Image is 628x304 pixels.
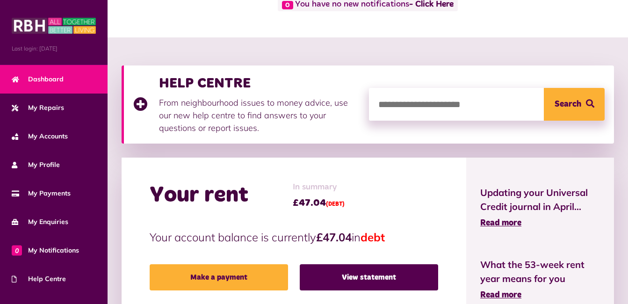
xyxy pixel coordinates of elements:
span: My Enquiries [12,217,68,227]
span: Last login: [DATE] [12,44,96,53]
img: MyRBH [12,16,96,35]
span: Dashboard [12,74,64,84]
span: Help Centre [12,274,66,284]
p: Your account balance is currently in [150,229,438,246]
span: Read more [480,219,521,227]
span: debt [361,230,385,244]
span: Read more [480,291,521,299]
strong: £47.04 [316,230,352,244]
span: My Payments [12,188,71,198]
span: 0 [282,1,293,9]
a: - Click Here [409,0,454,9]
span: My Notifications [12,246,79,255]
span: £47.04 [293,196,345,210]
a: View statement [300,264,438,290]
a: What the 53-week rent year means for you Read more [480,258,600,302]
span: My Accounts [12,131,68,141]
span: What the 53-week rent year means for you [480,258,600,286]
a: Make a payment [150,264,288,290]
p: From neighbourhood issues to money advice, use our new help centre to find answers to your questi... [159,96,360,134]
span: My Profile [12,160,60,170]
span: My Repairs [12,103,64,113]
span: 0 [12,245,22,255]
a: Updating your Universal Credit journal in April... Read more [480,186,600,230]
h3: HELP CENTRE [159,75,360,92]
span: In summary [293,181,345,194]
span: (DEBT) [326,202,345,207]
button: Search [544,88,605,121]
span: Search [555,88,581,121]
span: Updating your Universal Credit journal in April... [480,186,600,214]
h2: Your rent [150,182,248,209]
